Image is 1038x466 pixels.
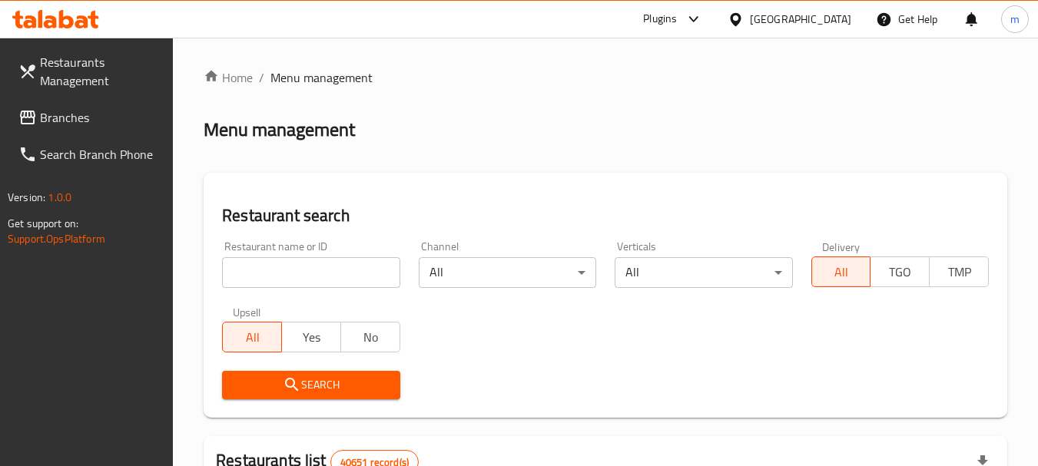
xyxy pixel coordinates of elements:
input: Search for restaurant name or ID.. [222,257,400,288]
span: m [1010,11,1020,28]
span: All [229,326,276,349]
a: Restaurants Management [6,44,174,99]
span: Menu management [270,68,373,87]
div: Plugins [643,10,677,28]
span: Yes [288,326,335,349]
a: Home [204,68,253,87]
button: All [811,256,871,287]
div: All [419,257,596,288]
span: Restaurants Management [40,53,161,90]
span: Get support on: [8,213,78,233]
a: Search Branch Phone [6,136,174,173]
h2: Menu management [204,117,355,142]
label: Upsell [233,306,261,317]
span: No [347,326,394,349]
span: 1.0.0 [48,187,71,207]
span: TGO [877,261,924,283]
button: TMP [929,256,989,287]
button: All [222,322,282,352]
span: TMP [936,261,983,283]
li: / [259,68,264,87]
span: Search Branch Phone [40,145,161,164]
div: All [615,257,792,288]
a: Branches [6,99,174,136]
h2: Restaurant search [222,204,989,227]
span: Version: [8,187,45,207]
button: Search [222,371,400,399]
a: Support.OpsPlatform [8,229,105,249]
span: Branches [40,108,161,127]
button: No [340,322,400,352]
label: Delivery [822,241,861,252]
span: All [818,261,865,283]
button: Yes [281,322,341,352]
span: Search [234,375,387,395]
div: [GEOGRAPHIC_DATA] [750,11,851,28]
button: TGO [870,256,930,287]
nav: breadcrumb [204,68,1007,87]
